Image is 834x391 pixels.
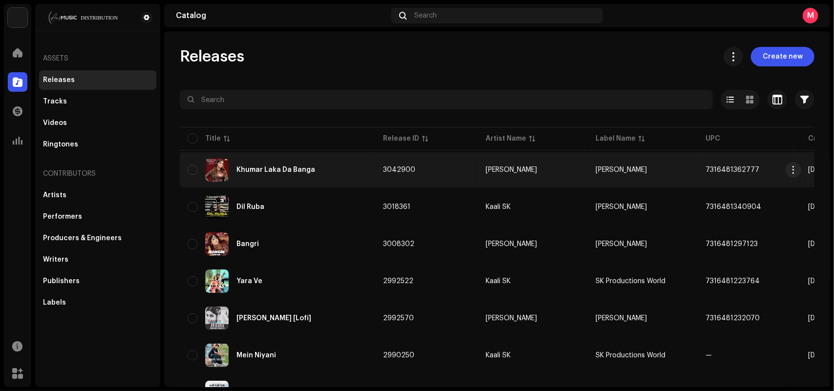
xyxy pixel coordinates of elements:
div: Kaali SK [486,278,511,285]
div: Dil Ruba [236,204,264,210]
span: Aug 29, 2025 [808,315,829,322]
re-m-nav-item: Videos [39,113,156,133]
img: ea46f3c0-5507-484a-ac70-2e30e5736b4a [205,344,229,367]
input: Search [180,90,713,109]
span: SK Productions World [596,278,665,285]
re-m-nav-item: Publishers [39,271,156,291]
re-m-nav-item: Producers & Engineers [39,228,156,248]
span: Sofia Kaif [486,315,580,322]
div: Tracks [43,98,67,105]
div: Bibi Shirini [Lofi] [236,315,311,322]
span: Oct 2, 2025 [808,166,829,173]
span: 3042900 [383,166,415,173]
span: Kaali SK [486,204,580,210]
re-m-nav-item: Ringtones [39,135,156,154]
div: Kaali SK [486,352,511,359]
div: Khumar Laka Da Banga [236,166,315,173]
span: Sofia Kaif [596,241,647,247]
div: Label Name [596,134,636,144]
img: 24732877-c378-4461-8d3a-ecf9da0fe267 [205,307,229,330]
span: Sofia Kaif [596,204,647,210]
div: Artist Name [486,134,526,144]
div: Producers & Engineers [43,234,122,242]
div: Catalog [176,12,387,20]
div: [PERSON_NAME] [486,166,537,173]
span: 2992522 [383,278,413,285]
span: 7316481297123 [706,241,758,247]
span: Sofia Kaif [486,241,580,247]
div: Yara Ve [236,278,262,285]
span: SK Productions World [596,352,665,359]
div: [PERSON_NAME] [486,241,537,247]
div: Writers [43,256,68,264]
span: Search [414,12,437,20]
span: Kaali SK [486,352,580,359]
div: M [803,8,818,23]
img: 07e99ebd-b7c4-4872-9339-42a82c9f5fae [205,195,229,219]
div: Publishers [43,277,80,285]
re-m-nav-item: Labels [39,293,156,312]
span: Aug 27, 2025 [808,352,829,359]
span: 2990250 [383,352,414,359]
re-m-nav-item: Artists [39,185,156,205]
span: Sep 16, 2025 [808,241,829,247]
span: 7316481340904 [706,204,761,210]
re-m-nav-item: Performers [39,207,156,226]
span: Kaali SK [486,278,580,285]
span: — [706,352,712,359]
span: Releases [180,47,244,66]
re-a-nav-header: Assets [39,47,156,70]
img: bb356b9b-6e90-403f-adc8-c282c7c2e227 [8,8,27,27]
span: Sofia Kaif [486,166,580,173]
span: 2992570 [383,315,414,322]
div: Artists [43,191,66,199]
re-a-nav-header: Contributors [39,162,156,185]
span: Create new [763,47,803,66]
span: Sofia Kaif [596,166,647,173]
div: Mein Niyani [236,352,276,359]
div: Performers [43,213,82,221]
div: Bangri [236,241,259,247]
div: Release ID [383,134,419,144]
button: Create new [751,47,814,66]
span: 7316481232070 [706,315,760,322]
div: Kaali SK [486,204,511,210]
span: 3018361 [383,204,410,210]
re-m-nav-item: Tracks [39,92,156,111]
img: 68a4b677-ce15-481d-9fcd-ad75b8f38328 [43,12,125,23]
span: Sep 27, 2025 [808,204,829,210]
span: 3008302 [383,241,414,247]
span: 7316481223764 [706,278,760,285]
div: Title [205,134,221,144]
span: Sofia Kaif [596,315,647,322]
div: Releases [43,76,75,84]
div: Videos [43,119,67,127]
span: Aug 29, 2025 [808,278,829,285]
div: Ringtones [43,141,78,148]
img: a4712781-f943-416b-990d-136ac960a0e0 [205,158,229,182]
img: c2c82d41-128f-423a-a4ee-f47a64ac60d7 [205,269,229,293]
re-m-nav-item: Releases [39,70,156,90]
re-m-nav-item: Writers [39,250,156,269]
div: Labels [43,299,66,307]
img: 38610092-f757-4efb-b282-34856e1b4360 [205,232,229,256]
div: [PERSON_NAME] [486,315,537,322]
span: 7316481362777 [706,166,759,173]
